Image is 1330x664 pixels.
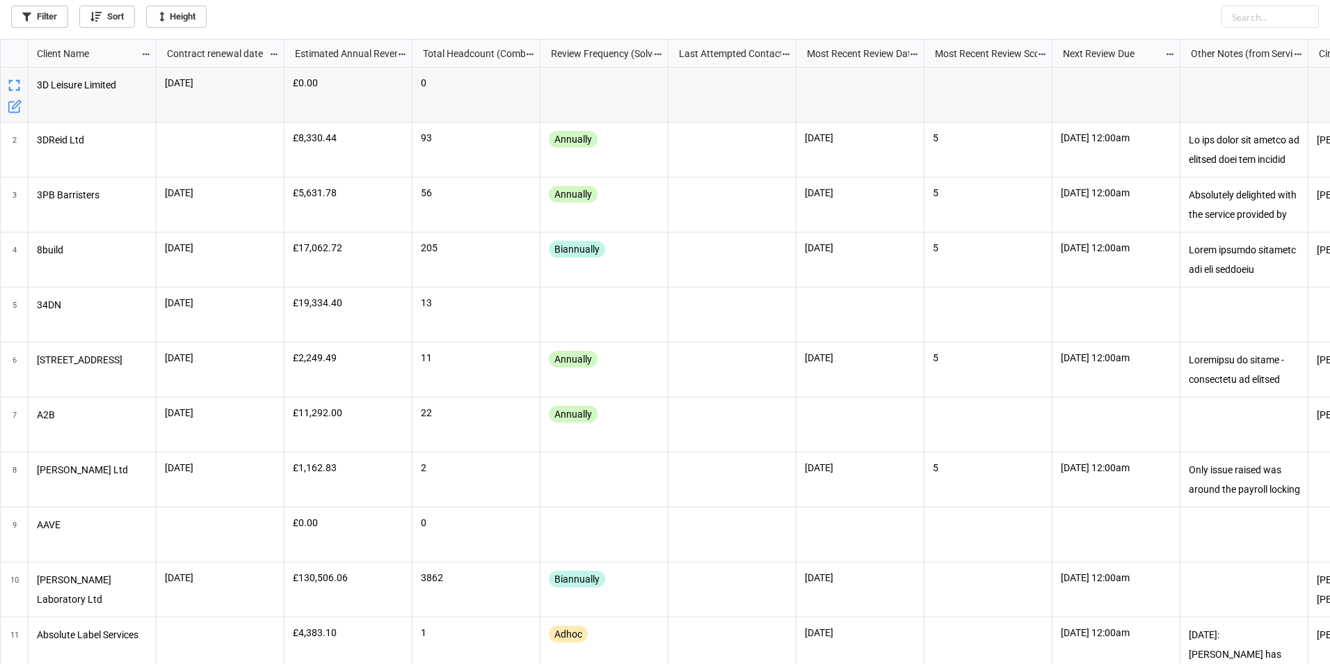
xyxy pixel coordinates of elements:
p: 0 [421,76,531,90]
p: 3DReid Ltd [37,131,148,150]
div: Client Name [29,46,141,61]
span: 6 [13,342,17,397]
div: Annually [549,351,598,367]
span: 8 [13,452,17,507]
p: £2,249.49 [293,351,403,365]
div: Biannually [549,241,605,258]
div: Most Recent Review Date [799,46,908,61]
span: 3 [13,177,17,232]
p: £0.00 [293,516,403,530]
p: £19,334.40 [293,296,403,310]
p: Only issue raised was around the payroll locking and not being able to utilise the cloud to it's ... [1189,461,1300,498]
div: Annually [549,131,598,148]
div: Other Notes (from Service Reviews) [1183,46,1292,61]
p: [DATE] [805,461,915,475]
p: [DATE] [805,131,915,145]
div: Review Frequency (Solvers) [543,46,652,61]
p: Absolute Label Services [37,626,148,645]
p: [DATE] [165,296,275,310]
p: 5 [933,351,1043,365]
p: 5 [933,131,1043,145]
div: Next Review Due [1055,46,1164,61]
span: 4 [13,232,17,287]
p: Lo ips dolor sit ametco ad elitsed doei tem incidid utlabore etdolor. Magn aliq enima mini, veni ... [1189,131,1300,168]
p: 1 [421,626,531,640]
p: £17,062.72 [293,241,403,255]
p: [DATE] [165,571,275,585]
p: 11 [421,351,531,365]
p: [DATE] [165,241,275,255]
p: £5,631.78 [293,186,403,200]
p: £130,506.06 [293,571,403,585]
p: 0 [421,516,531,530]
p: £0.00 [293,76,403,90]
p: [DATE] 12:00am [1061,626,1171,640]
p: A2B [37,406,148,425]
p: [DATE] [805,186,915,200]
p: £1,162.83 [293,461,403,475]
span: 2 [13,122,17,177]
p: 205 [421,241,531,255]
p: Lorem ipsumdo sitametc adi eli seddoeiu temporincidid ut labor etdolor mag aliquae adm veniamqu n... [1189,241,1300,278]
span: 5 [13,287,17,342]
p: 34DN [37,296,148,315]
p: [PERSON_NAME] Laboratory Ltd [37,571,148,608]
p: [DATE] 12:00am [1061,351,1171,365]
div: Contract renewal date [159,46,269,61]
p: [DATE] [805,571,915,585]
input: Search... [1221,6,1319,28]
p: 56 [421,186,531,200]
p: [DATE] [165,186,275,200]
a: Filter [11,6,68,28]
p: £4,383.10 [293,626,403,640]
p: [DATE]: [PERSON_NAME] has been running the payroll [PERSON_NAME] is will be taking over shortly I... [1189,626,1300,663]
p: £11,292.00 [293,406,403,420]
div: Biannually [549,571,605,587]
div: grid [1,40,157,68]
p: [DATE] [805,241,915,255]
p: [DATE] [165,461,275,475]
p: 5 [933,186,1043,200]
div: Adhoc [549,626,588,642]
p: [DATE] 12:00am [1061,131,1171,145]
div: Estimated Annual Revenue [287,46,396,61]
div: Last Attempted Contact [671,46,780,61]
p: [DATE] [165,76,275,90]
span: 7 [13,397,17,452]
p: £8,330.44 [293,131,403,145]
p: [DATE] 12:00am [1061,241,1171,255]
p: Loremipsu do sitame - consectetu ad elitsed Doeiusmod tempor in utlabor etdolor mag aliquaenima m... [1189,351,1300,388]
p: [DATE] [805,351,915,365]
a: Height [146,6,207,28]
p: 3PB Barristers [37,186,148,205]
p: [DATE] 12:00am [1061,461,1171,475]
div: Most Recent Review Score [927,46,1036,61]
span: 9 [13,507,17,562]
p: [DATE] [165,406,275,420]
div: Annually [549,186,598,203]
div: Annually [549,406,598,422]
p: [DATE] [165,351,275,365]
p: 3D Leisure Limited [37,76,148,95]
p: AAVE [37,516,148,535]
p: 13 [421,296,531,310]
p: Absolutely delighted with the service provided by [PERSON_NAME] - Very complimentary of self serv... [1189,186,1300,223]
a: Sort [79,6,135,28]
p: [DATE] [805,626,915,640]
p: 5 [933,241,1043,255]
p: 8build [37,241,148,260]
p: [STREET_ADDRESS] [37,351,148,370]
p: 2 [421,461,531,475]
p: [PERSON_NAME] Ltd [37,461,148,480]
p: [DATE] 12:00am [1061,571,1171,585]
div: Total Headcount (Combined) [415,46,524,61]
p: 3862 [421,571,531,585]
span: 10 [10,562,19,617]
p: [DATE] 12:00am [1061,186,1171,200]
p: 22 [421,406,531,420]
p: 93 [421,131,531,145]
p: 5 [933,461,1043,475]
